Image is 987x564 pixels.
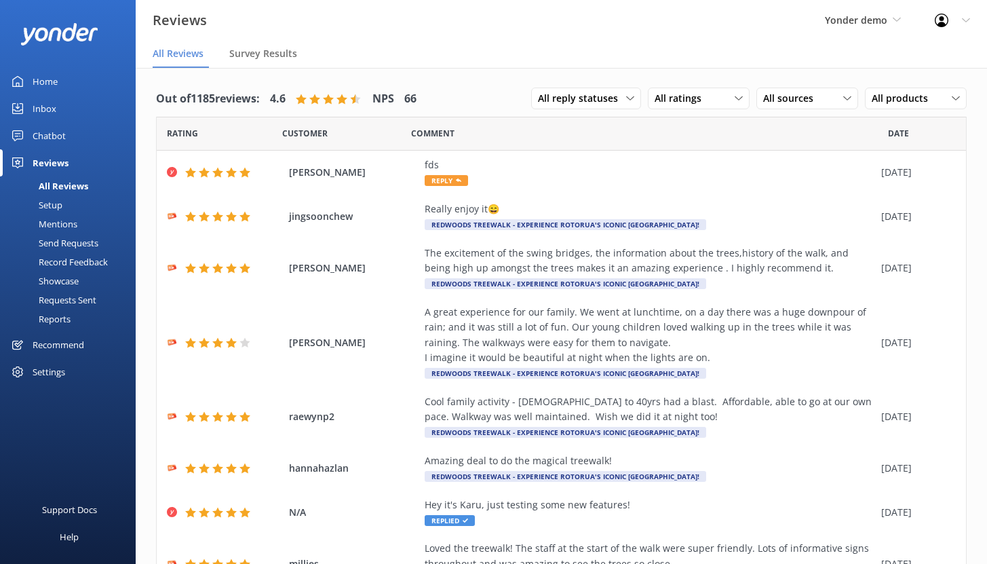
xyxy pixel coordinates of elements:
div: Showcase [8,271,79,290]
div: fds [425,157,874,172]
div: Redwoods Treewalk - experience Rotorua's iconic [GEOGRAPHIC_DATA]! [425,471,706,482]
span: All sources [763,91,821,106]
span: hannahazlan [289,461,418,476]
h4: 4.6 [270,90,286,108]
div: Recommend [33,331,84,358]
div: A great experience for our family. We went at lunchtime, on a day there was a huge downpour of ra... [425,305,874,366]
div: [DATE] [881,165,949,180]
span: Date [888,127,909,140]
div: Help [60,523,79,550]
span: jingsoonchew [289,209,418,224]
span: Date [282,127,328,140]
a: Record Feedback [8,252,136,271]
div: Chatbot [33,122,66,149]
span: All Reviews [153,47,204,60]
span: N/A [289,505,418,520]
div: Hey it's Karu, just testing some new features! [425,497,874,512]
div: [DATE] [881,461,949,476]
div: Redwoods Treewalk - experience Rotorua's iconic [GEOGRAPHIC_DATA]! [425,278,706,289]
h4: 66 [404,90,417,108]
div: Send Requests [8,233,98,252]
div: [DATE] [881,409,949,424]
span: Question [411,127,454,140]
div: Setup [8,195,62,214]
div: Mentions [8,214,77,233]
span: raewynp2 [289,409,418,424]
span: [PERSON_NAME] [289,335,418,350]
h3: Reviews [153,10,207,31]
div: Cool family activity - [DEMOGRAPHIC_DATA] to 40yrs had a blast. Affordable, able to go at our own... [425,394,874,425]
span: Yonder demo [825,14,887,26]
h4: Out of 1185 reviews: [156,90,260,108]
h4: NPS [372,90,394,108]
span: [PERSON_NAME] [289,165,418,180]
a: All Reviews [8,176,136,195]
div: Redwoods Treewalk - experience Rotorua's iconic [GEOGRAPHIC_DATA]! [425,427,706,438]
div: [DATE] [881,209,949,224]
span: All products [872,91,936,106]
span: Date [167,127,198,140]
span: Survey Results [229,47,297,60]
a: Send Requests [8,233,136,252]
div: Really enjoy it😄 [425,202,874,217]
div: [DATE] [881,335,949,350]
div: Support Docs [42,496,97,523]
div: Inbox [33,95,56,122]
div: Requests Sent [8,290,96,309]
div: Redwoods Treewalk - experience Rotorua's iconic [GEOGRAPHIC_DATA]! [425,219,706,230]
div: The excitement of the swing bridges, the information about the trees,history of the walk, and bei... [425,246,874,276]
a: Reports [8,309,136,328]
a: Mentions [8,214,136,233]
span: Replied [425,515,475,526]
div: [DATE] [881,505,949,520]
div: Home [33,68,58,95]
div: [DATE] [881,261,949,276]
div: Reviews [33,149,69,176]
span: Reply [425,175,468,186]
div: All Reviews [8,176,88,195]
span: All reply statuses [538,91,626,106]
div: Amazing deal to do the magical treewalk! [425,453,874,468]
a: Setup [8,195,136,214]
a: Showcase [8,271,136,290]
div: Record Feedback [8,252,108,271]
a: Requests Sent [8,290,136,309]
div: Redwoods Treewalk - experience Rotorua's iconic [GEOGRAPHIC_DATA]! [425,368,706,379]
div: Settings [33,358,65,386]
div: Reports [8,309,71,328]
img: yonder-white-logo.png [20,23,98,45]
span: All ratings [655,91,710,106]
span: [PERSON_NAME] [289,261,418,276]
